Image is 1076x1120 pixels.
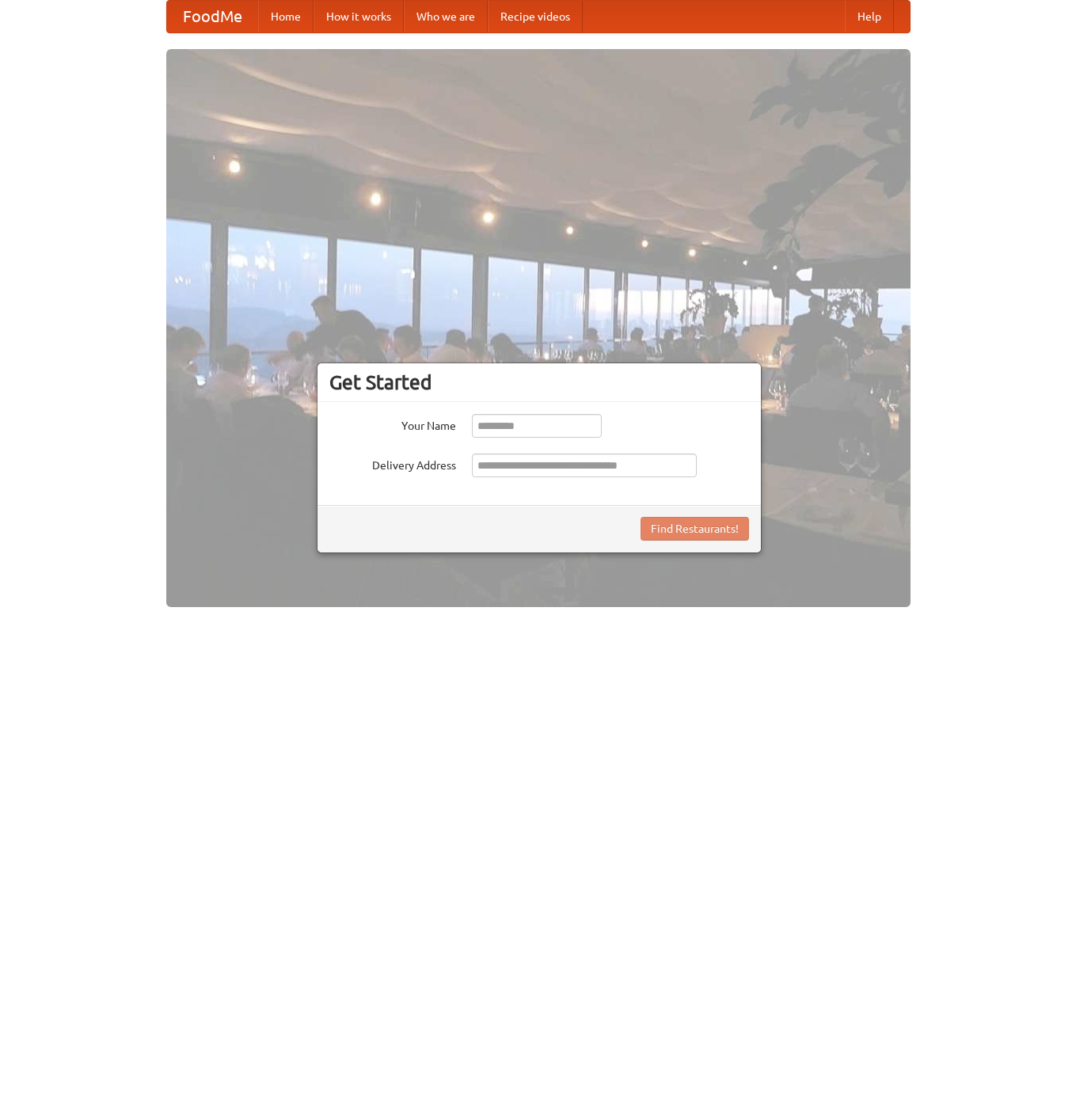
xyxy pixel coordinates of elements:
[314,1,404,32] a: How it works
[329,370,749,394] h3: Get Started
[845,1,894,32] a: Help
[329,454,456,473] label: Delivery Address
[258,1,314,32] a: Home
[167,1,258,32] a: FoodMe
[641,517,749,541] button: Find Restaurants!
[329,414,456,434] label: Your Name
[488,1,583,32] a: Recipe videos
[404,1,488,32] a: Who we are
